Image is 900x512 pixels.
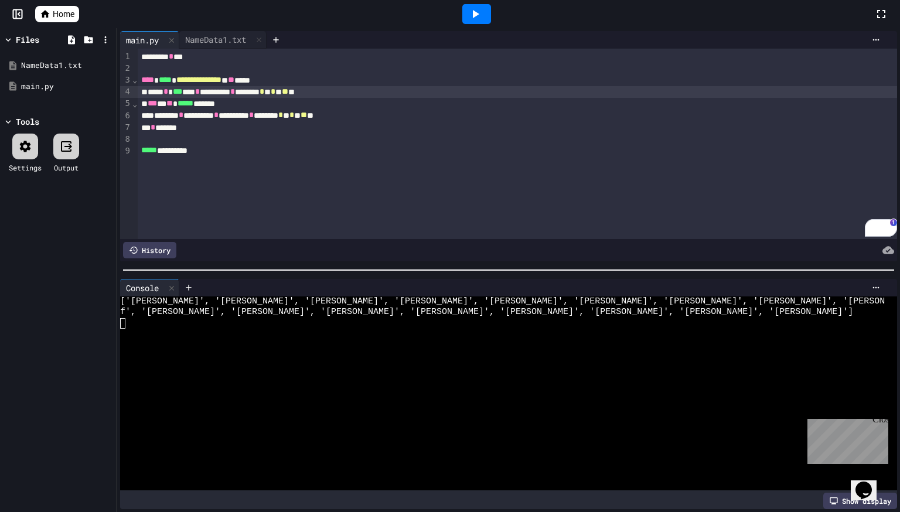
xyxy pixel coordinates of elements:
div: To enrich screen reader interactions, please activate Accessibility in Grammarly extension settings [138,49,897,239]
div: 5 [120,98,132,110]
div: Tools [16,115,39,128]
div: Output [54,162,79,173]
div: 1 [120,51,132,63]
div: main.py [120,34,165,46]
div: History [123,242,176,258]
div: main.py [21,81,112,93]
div: 9 [120,145,132,157]
span: Fold line [132,99,138,108]
div: 6 [120,110,132,122]
div: Files [16,33,39,46]
div: NameData1.txt [179,31,267,49]
div: Show display [823,493,897,509]
div: 3 [120,74,132,86]
span: Fold line [132,75,138,84]
div: Console [120,282,165,294]
span: Home [53,8,74,20]
div: 7 [120,122,132,134]
div: 2 [120,63,132,74]
div: Chat with us now!Close [5,5,81,74]
div: Settings [9,162,42,173]
iframe: chat widget [803,414,888,464]
iframe: chat widget [851,465,888,500]
span: f', '[PERSON_NAME]', '[PERSON_NAME]', '[PERSON_NAME]', '[PERSON_NAME]', '[PERSON_NAME]', '[PERSON... [120,307,853,318]
div: 8 [120,134,132,145]
div: main.py [120,31,179,49]
div: Console [120,279,179,296]
div: NameData1.txt [179,33,252,46]
div: 4 [120,86,132,98]
a: Home [35,6,79,22]
div: NameData1.txt [21,60,112,71]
